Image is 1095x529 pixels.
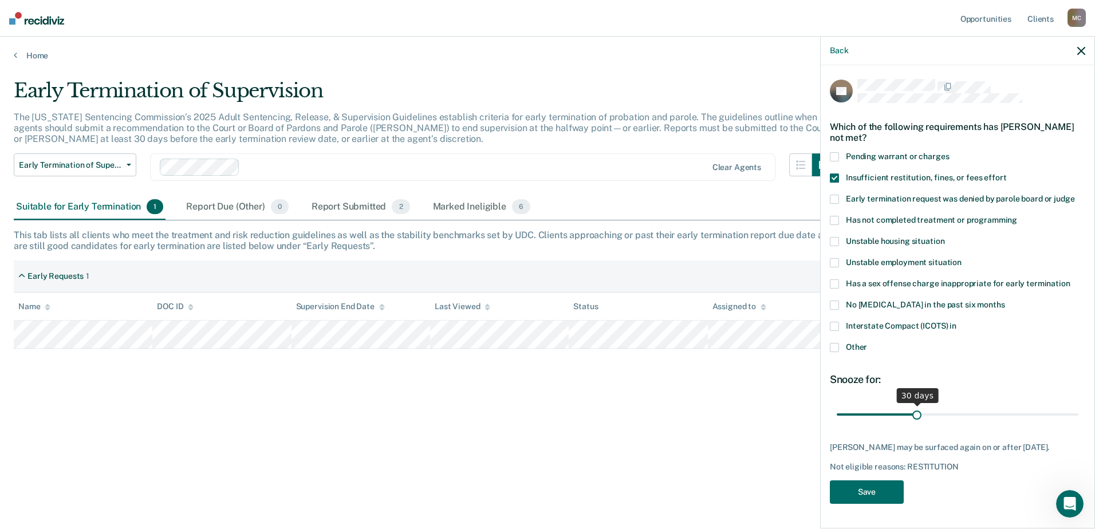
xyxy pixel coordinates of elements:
div: Early Requests [27,271,84,281]
p: The [US_STATE] Sentencing Commission’s 2025 Adult Sentencing, Release, & Supervision Guidelines e... [14,112,829,144]
span: Other [846,342,867,352]
div: Which of the following requirements has [PERSON_NAME] not met? [830,112,1085,152]
div: This tab lists all clients who meet the treatment and risk reduction guidelines as well as the st... [14,230,1081,251]
span: 2 [392,199,409,214]
div: Marked Ineligible [431,195,533,220]
span: Has not completed treatment or programming [846,215,1017,224]
span: 0 [271,199,289,214]
span: Insufficient restitution, fines, or fees effort [846,173,1006,182]
iframe: Intercom live chat [1056,490,1084,518]
div: [PERSON_NAME] may be surfaced again on or after [DATE]. [830,443,1085,452]
div: DOC ID [157,302,194,311]
div: Not eligible reasons: RESTITUTION [830,462,1085,472]
div: Report Due (Other) [184,195,290,220]
span: Early Termination of Supervision [19,160,122,170]
span: No [MEDICAL_DATA] in the past six months [846,300,1005,309]
div: Name [18,302,50,311]
div: Assigned to [712,302,766,311]
span: 1 [147,199,163,214]
div: Snooze for: [830,373,1085,386]
div: Suitable for Early Termination [14,195,166,220]
span: Unstable employment situation [846,258,962,267]
span: 6 [512,199,530,214]
div: 1 [86,271,89,281]
div: Last Viewed [435,302,490,311]
div: Report Submitted [309,195,412,220]
span: Has a sex offense charge inappropriate for early termination [846,279,1070,288]
div: Early Termination of Supervision [14,79,835,112]
div: M C [1068,9,1086,27]
button: Back [830,46,848,56]
div: 30 days [897,388,939,403]
span: Pending warrant or charges [846,152,949,161]
span: Interstate Compact (ICOTS) in [846,321,956,330]
div: Supervision End Date [296,302,385,311]
span: Unstable housing situation [846,236,944,246]
div: Clear agents [712,163,761,172]
div: Status [573,302,598,311]
button: Save [830,480,904,504]
a: Home [14,50,1081,61]
img: Recidiviz [9,12,64,25]
span: Early termination request was denied by parole board or judge [846,194,1074,203]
